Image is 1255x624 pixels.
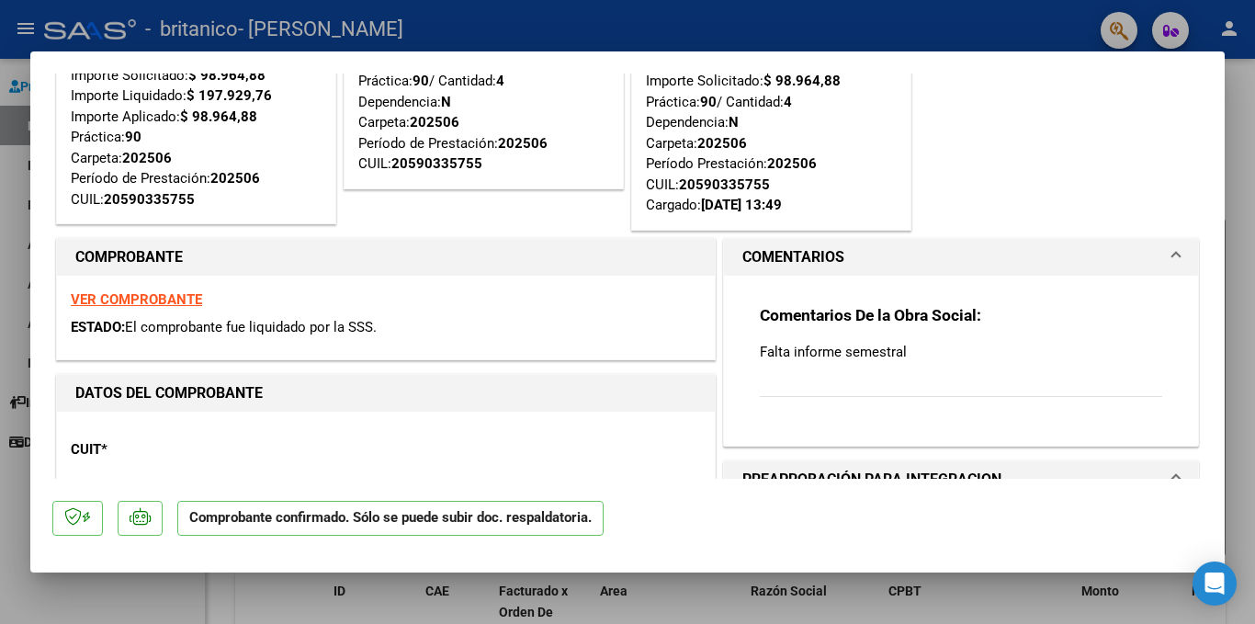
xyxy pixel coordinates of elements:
strong: [DATE] 13:49 [701,197,782,213]
strong: $ 197.929,76 [187,87,272,104]
strong: 202506 [697,135,747,152]
div: Tipo de Archivo: Importe Solicitado: Práctica: / Cantidad: Dependencia: Carpeta: Período Prestaci... [646,29,897,216]
div: Open Intercom Messenger [1193,562,1237,606]
strong: 202506 [122,150,172,166]
strong: 90 [125,129,141,145]
strong: 90 [700,94,717,110]
strong: Comentarios De la Obra Social: [760,306,981,324]
div: 20590335755 [391,153,482,175]
strong: 202506 [210,170,260,187]
span: ESTADO: [71,319,125,335]
div: Tipo de Archivo: Importe Solicitado: Práctica: / Cantidad: Dependencia: Carpeta: Período de Prest... [358,29,609,175]
strong: COMPROBANTE [75,248,183,266]
p: CUIT [71,439,260,460]
strong: DATOS DEL COMPROBANTE [75,384,263,402]
strong: 202506 [410,114,459,130]
mat-expansion-panel-header: PREAPROBACIÓN PARA INTEGRACION [724,461,1198,498]
span: El comprobante fue liquidado por la SSS. [125,319,377,335]
strong: 90 [413,73,429,89]
strong: N [729,114,739,130]
strong: 202506 [498,135,548,152]
div: 20590335755 [104,189,195,210]
strong: $ 98.964,88 [180,108,257,125]
h1: PREAPROBACIÓN PARA INTEGRACION [742,469,1001,491]
div: COMENTARIOS [724,276,1198,446]
strong: $ 98.964,88 [763,73,841,89]
mat-expansion-panel-header: COMENTARIOS [724,239,1198,276]
strong: 4 [784,94,792,110]
p: Comprobante confirmado. Sólo se puede subir doc. respaldatoria. [177,501,604,537]
h1: COMENTARIOS [742,246,844,268]
p: Falta informe semestral [760,342,1162,362]
strong: 4 [496,73,504,89]
div: Tipo de Archivo: Importe Solicitado: Importe Liquidado: Importe Aplicado: Práctica: Carpeta: Perí... [71,44,322,210]
strong: N [441,94,451,110]
strong: $ 98.964,88 [188,67,266,84]
div: 20590335755 [679,175,770,196]
a: VER COMPROBANTE [71,291,202,308]
strong: 202506 [767,155,817,172]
